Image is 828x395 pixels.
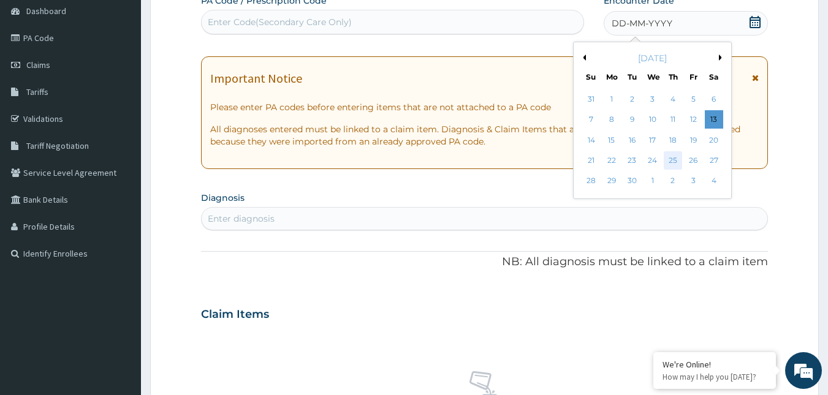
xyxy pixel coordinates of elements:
[719,55,725,61] button: Next Month
[688,72,699,82] div: Fr
[582,131,601,149] div: Choose Sunday, September 14th, 2025
[644,90,662,108] div: Choose Wednesday, September 3rd, 2025
[705,90,723,108] div: Choose Saturday, September 6th, 2025
[705,151,723,170] div: Choose Saturday, September 27th, 2025
[668,72,678,82] div: Th
[705,131,723,149] div: Choose Saturday, September 20th, 2025
[684,111,702,129] div: Choose Friday, September 12th, 2025
[705,111,723,129] div: Choose Saturday, September 13th, 2025
[623,111,642,129] div: Choose Tuesday, September 9th, 2025
[606,72,617,82] div: Mo
[664,90,682,108] div: Choose Thursday, September 4th, 2025
[623,131,642,149] div: Choose Tuesday, September 16th, 2025
[582,90,601,108] div: Choose Sunday, August 31st, 2025
[201,308,269,322] h3: Claim Items
[208,213,275,225] div: Enter diagnosis
[663,372,767,382] p: How may I help you today?
[201,6,230,36] div: Minimize live chat window
[201,192,245,204] label: Diagnosis
[684,172,702,190] div: Choose Friday, October 3rd, 2025
[684,131,702,149] div: Choose Friday, September 19th, 2025
[210,101,759,113] p: Please enter PA codes before entering items that are not attached to a PA code
[623,151,642,170] div: Choose Tuesday, September 23rd, 2025
[627,72,637,82] div: Tu
[210,123,759,148] p: All diagnoses entered must be linked to a claim item. Diagnosis & Claim Items that are visible bu...
[201,254,769,270] p: NB: All diagnosis must be linked to a claim item
[705,172,723,190] div: Choose Saturday, October 4th, 2025
[71,119,169,243] span: We're online!
[581,89,724,192] div: month 2025-09
[709,72,720,82] div: Sa
[602,90,621,108] div: Choose Monday, September 1st, 2025
[664,151,682,170] div: Choose Thursday, September 25th, 2025
[612,17,672,29] span: DD-MM-YYYY
[580,55,586,61] button: Previous Month
[623,172,642,190] div: Choose Tuesday, September 30th, 2025
[582,172,601,190] div: Choose Sunday, September 28th, 2025
[26,86,48,97] span: Tariffs
[582,151,601,170] div: Choose Sunday, September 21st, 2025
[6,264,234,307] textarea: Type your message and hit 'Enter'
[644,172,662,190] div: Choose Wednesday, October 1st, 2025
[664,111,682,129] div: Choose Thursday, September 11th, 2025
[582,111,601,129] div: Choose Sunday, September 7th, 2025
[623,90,642,108] div: Choose Tuesday, September 2nd, 2025
[663,359,767,370] div: We're Online!
[602,151,621,170] div: Choose Monday, September 22nd, 2025
[664,131,682,149] div: Choose Thursday, September 18th, 2025
[644,151,662,170] div: Choose Wednesday, September 24th, 2025
[579,52,726,64] div: [DATE]
[602,131,621,149] div: Choose Monday, September 15th, 2025
[684,151,702,170] div: Choose Friday, September 26th, 2025
[208,16,352,28] div: Enter Code(Secondary Care Only)
[64,69,206,85] div: Chat with us now
[647,72,658,82] div: We
[664,172,682,190] div: Choose Thursday, October 2nd, 2025
[26,6,66,17] span: Dashboard
[602,172,621,190] div: Choose Monday, September 29th, 2025
[684,90,702,108] div: Choose Friday, September 5th, 2025
[23,61,50,92] img: d_794563401_company_1708531726252_794563401
[586,72,596,82] div: Su
[26,140,89,151] span: Tariff Negotiation
[644,111,662,129] div: Choose Wednesday, September 10th, 2025
[210,72,302,85] h1: Important Notice
[644,131,662,149] div: Choose Wednesday, September 17th, 2025
[26,59,50,70] span: Claims
[602,111,621,129] div: Choose Monday, September 8th, 2025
